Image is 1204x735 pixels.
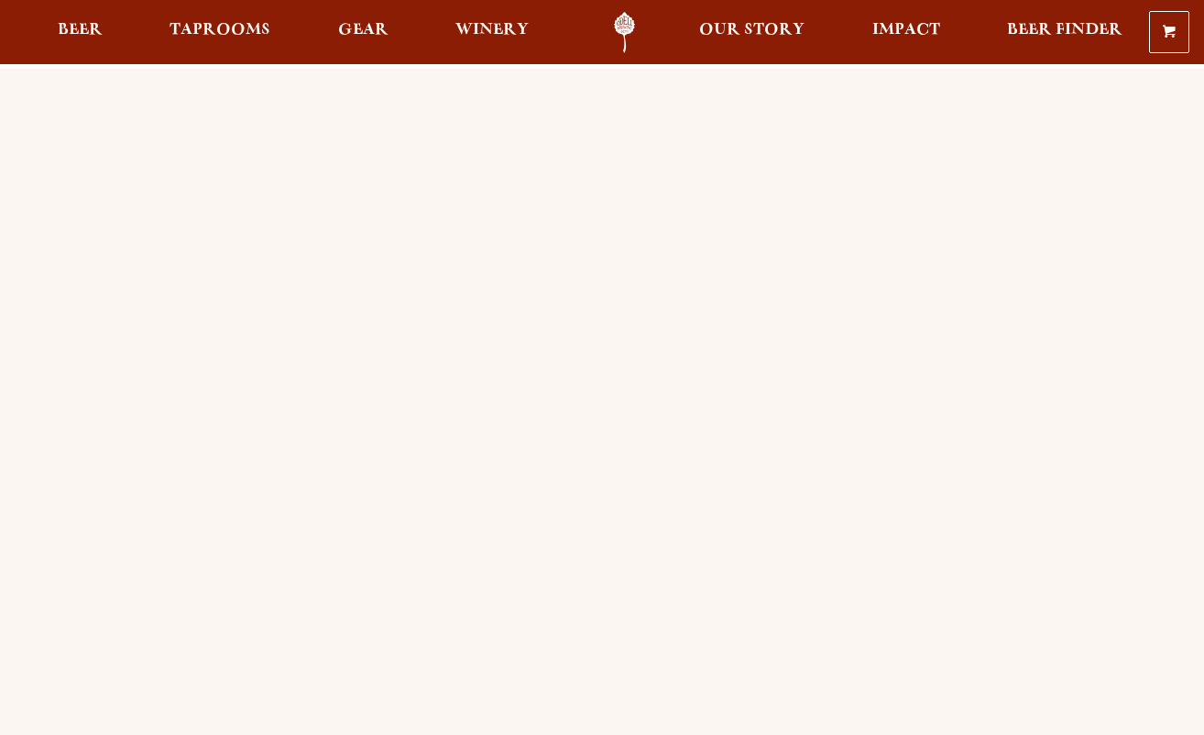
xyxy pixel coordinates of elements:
[46,12,115,53] a: Beer
[443,12,541,53] a: Winery
[1007,23,1122,38] span: Beer Finder
[860,12,952,53] a: Impact
[590,12,659,53] a: Odell Home
[170,23,270,38] span: Taprooms
[872,23,940,38] span: Impact
[326,12,400,53] a: Gear
[158,12,282,53] a: Taprooms
[338,23,389,38] span: Gear
[699,23,804,38] span: Our Story
[687,12,816,53] a: Our Story
[58,23,103,38] span: Beer
[455,23,529,38] span: Winery
[995,12,1134,53] a: Beer Finder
